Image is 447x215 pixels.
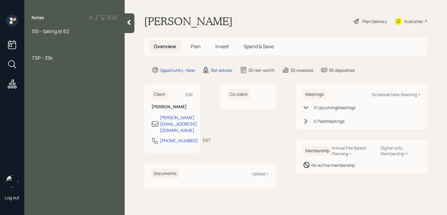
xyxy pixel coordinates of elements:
span: Invest [215,43,229,50]
label: Notes [32,15,44,21]
div: Schedule New Meeting + [372,92,420,97]
img: retirable_logo.png [6,175,18,187]
h6: Co-client [227,89,250,99]
h6: Membership [303,146,332,156]
div: $0 deposited [329,67,355,73]
h6: Client [151,89,168,99]
span: Spend & Save [244,43,274,50]
div: Opportunity · New [160,67,195,73]
h6: Meetings [303,89,326,99]
div: 0 Upcoming Meeting s [314,104,355,111]
div: Set advisor [211,67,233,73]
h6: [PERSON_NAME] [151,104,193,109]
div: Upload + [252,171,269,176]
div: $0 net-worth [248,67,275,73]
span: Plan [191,43,201,50]
div: [PERSON_NAME][EMAIL_ADDRESS][DOMAIN_NAME] [160,114,197,133]
div: 0 Past Meeting s [314,118,345,124]
span: SSI - taking at 62 [32,28,69,35]
div: Plan Delivery [362,18,387,25]
div: Kustomer [404,18,423,25]
div: $0 invested [290,67,313,73]
div: Log out [5,195,19,200]
div: Annual Fee Based Planning + [332,145,376,156]
div: Edit [185,92,193,97]
h6: Documents [151,169,179,179]
h1: [PERSON_NAME] [144,15,233,28]
span: Overview [154,43,176,50]
div: Digital-only Membership + [380,145,420,156]
div: [PHONE_NUMBER] [160,137,198,144]
span: TSP - 35k [32,55,53,61]
div: EST [203,137,210,143]
div: No active membership [311,162,355,168]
